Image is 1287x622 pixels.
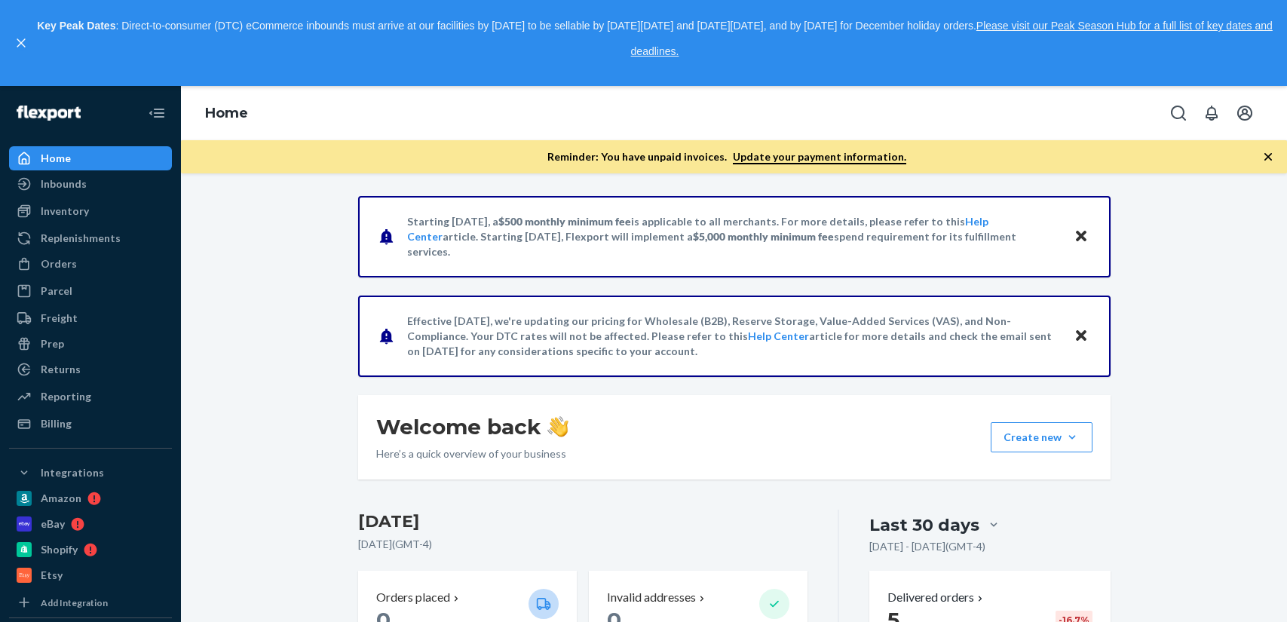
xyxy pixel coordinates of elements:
[9,306,172,330] a: Freight
[9,252,172,276] a: Orders
[407,214,1059,259] p: Starting [DATE], a is applicable to all merchants. For more details, please refer to this article...
[358,537,808,552] p: [DATE] ( GMT-4‎ )
[41,465,104,480] div: Integrations
[376,589,450,606] p: Orders placed
[9,486,172,510] a: Amazon
[41,596,108,609] div: Add Integration
[9,172,172,196] a: Inbounds
[9,512,172,536] a: eBay
[376,446,568,461] p: Here’s a quick overview of your business
[547,149,906,164] p: Reminder: You have unpaid invoices.
[41,256,77,271] div: Orders
[9,593,172,611] a: Add Integration
[193,92,260,136] ol: breadcrumbs
[41,389,91,404] div: Reporting
[1071,226,1091,248] button: Close
[41,151,71,166] div: Home
[9,538,172,562] a: Shopify
[1071,326,1091,348] button: Close
[36,14,1273,64] p: : Direct-to-consumer (DTC) eCommerce inbounds must arrive at our facilities by [DATE] to be sella...
[9,563,172,587] a: Etsy
[733,150,906,164] a: Update your payment information.
[547,416,568,437] img: hand-wave emoji
[376,413,568,440] h1: Welcome back
[41,283,72,299] div: Parcel
[607,589,696,606] p: Invalid addresses
[9,385,172,409] a: Reporting
[41,416,72,431] div: Billing
[1197,98,1227,128] button: Open notifications
[14,35,29,51] button: close,
[41,491,81,506] div: Amazon
[41,176,87,192] div: Inbounds
[748,329,809,342] a: Help Center
[869,539,985,554] p: [DATE] - [DATE] ( GMT-4‎ )
[693,230,834,243] span: $5,000 monthly minimum fee
[9,357,172,381] a: Returns
[1189,577,1272,614] iframe: פותח יישומון שאפשר לשוחח בו בצ'אט עם אחד הנציגים שלנו
[9,146,172,170] a: Home
[9,279,172,303] a: Parcel
[991,422,1092,452] button: Create new
[41,231,121,246] div: Replenishments
[41,336,64,351] div: Prep
[631,20,1273,57] a: Please visit our Peak Season Hub for a full list of key dates and deadlines.
[41,568,63,583] div: Etsy
[9,461,172,485] button: Integrations
[9,412,172,436] a: Billing
[37,20,115,32] strong: Key Peak Dates
[407,314,1059,359] p: Effective [DATE], we're updating our pricing for Wholesale (B2B), Reserve Storage, Value-Added Se...
[142,98,172,128] button: Close Navigation
[9,226,172,250] a: Replenishments
[17,106,81,121] img: Flexport logo
[41,204,89,219] div: Inventory
[887,589,986,606] button: Delivered orders
[869,513,979,537] div: Last 30 days
[9,332,172,356] a: Prep
[41,362,81,377] div: Returns
[1163,98,1194,128] button: Open Search Box
[498,215,631,228] span: $500 monthly minimum fee
[41,542,78,557] div: Shopify
[41,311,78,326] div: Freight
[205,105,248,121] a: Home
[41,516,65,532] div: eBay
[1230,98,1260,128] button: Open account menu
[9,199,172,223] a: Inventory
[358,510,808,534] h3: [DATE]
